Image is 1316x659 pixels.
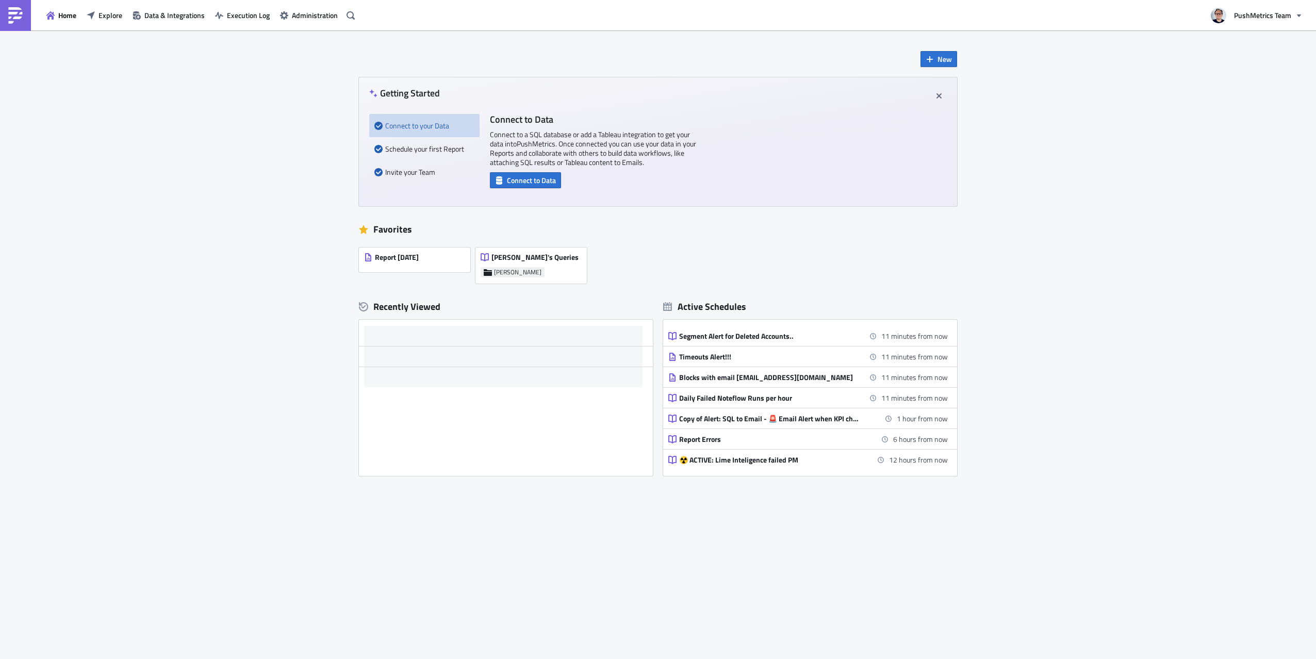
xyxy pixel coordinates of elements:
h4: Connect to Data [490,114,696,125]
button: Execution Log [210,7,275,23]
button: New [920,51,957,67]
div: Timeouts Alert!!! [679,352,860,361]
div: Invite your Team [374,160,474,184]
span: Home [58,10,76,21]
time: 2025-09-10 00:00 [889,454,948,465]
span: Connect to Data [507,175,556,186]
button: Connect to Data [490,172,561,188]
a: Connect to Data [490,174,561,185]
button: PushMetrics Team [1205,4,1308,27]
button: Home [41,7,81,23]
div: Copy of Alert: SQL to Email - 🚨 Email Alert when KPI changes above threshold [679,414,860,423]
time: 2025-09-09 12:00 [881,351,948,362]
span: Execution Log [227,10,270,21]
button: Administration [275,7,343,23]
img: PushMetrics [7,7,24,24]
div: Favorites [359,222,957,237]
a: Copy of Alert: SQL to Email - 🚨 Email Alert when KPI changes above threshold1 hour from now [668,408,948,429]
img: Avatar [1210,7,1227,24]
div: ☢️ ACTIVE: Lime Inteligence failed PM [679,455,860,465]
a: Daily Failed Noteflow Runs per hour11 minutes from now [668,388,948,408]
time: 2025-09-09 18:00 [893,434,948,444]
a: Segment Alert for Deleted Accounts..11 minutes from now [668,326,948,346]
div: Recently Viewed [359,299,653,315]
time: 2025-09-09 12:00 [881,372,948,383]
p: Connect to a SQL database or add a Tableau integration to get your data into PushMetrics . Once c... [490,130,696,167]
time: 2025-09-09 12:00 [881,392,948,403]
a: Report [DATE] [359,242,475,284]
span: [PERSON_NAME]'s Queries [491,253,579,262]
button: Data & Integrations [127,7,210,23]
a: Report Errors6 hours from now [668,429,948,449]
a: Timeouts Alert!!!11 minutes from now [668,347,948,367]
time: 2025-09-09 12:00 [881,331,948,341]
a: Blocks with email [EMAIL_ADDRESS][DOMAIN_NAME]11 minutes from now [668,367,948,387]
a: [PERSON_NAME]'s Queries[PERSON_NAME] [475,242,592,284]
span: Explore [98,10,122,21]
h4: Getting Started [369,88,440,98]
button: Explore [81,7,127,23]
div: Schedule your first Report [374,137,474,160]
span: PushMetrics Team [1234,10,1291,21]
span: [PERSON_NAME] [494,268,541,276]
div: Active Schedules [663,301,746,312]
div: Connect to your Data [374,114,474,137]
span: Report [DATE] [375,253,419,262]
div: Report Errors [679,435,860,444]
div: Daily Failed Noteflow Runs per hour [679,393,860,403]
span: Data & Integrations [144,10,205,21]
a: ☢️ ACTIVE: Lime Inteligence failed PM12 hours from now [668,450,948,470]
span: New [937,54,952,64]
div: Blocks with email [EMAIL_ADDRESS][DOMAIN_NAME] [679,373,860,382]
time: 2025-09-09 13:00 [897,413,948,424]
span: Administration [292,10,338,21]
div: Segment Alert for Deleted Accounts.. [679,332,860,341]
